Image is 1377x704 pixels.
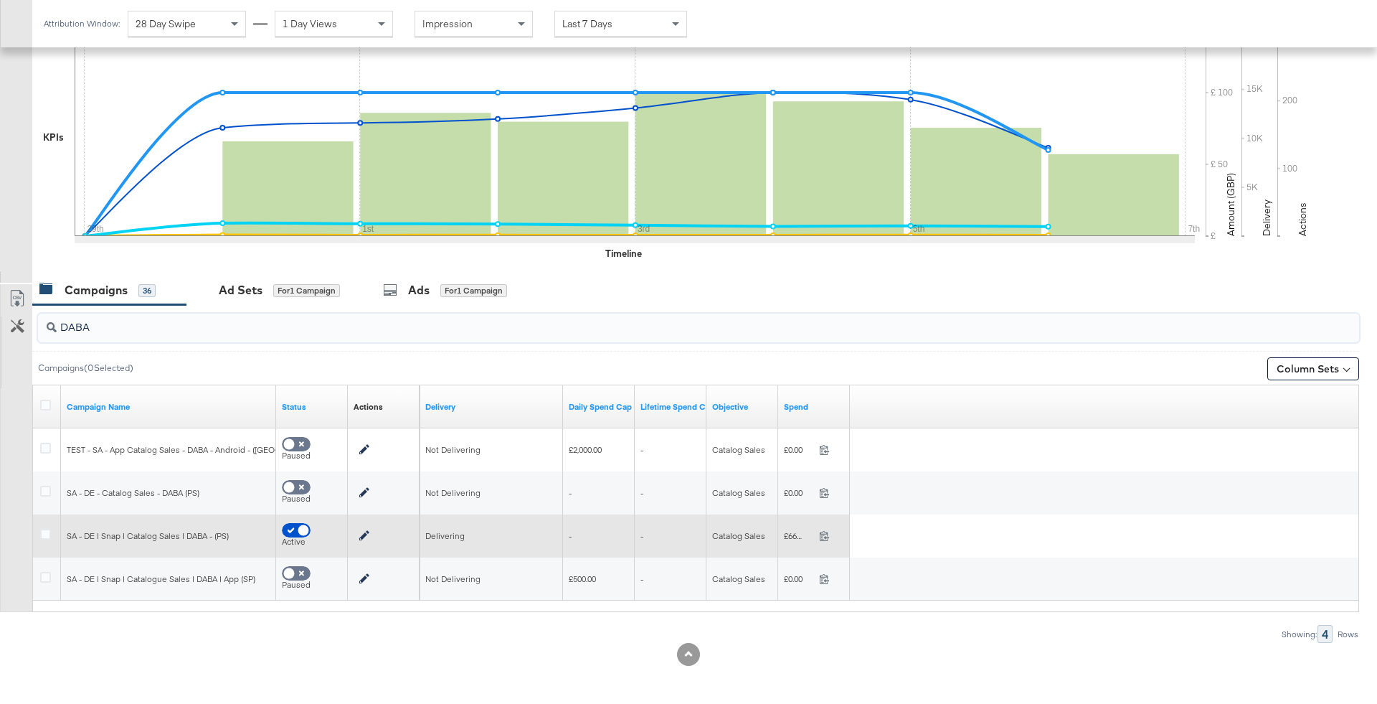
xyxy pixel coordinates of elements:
div: Campaigns [65,282,128,299]
span: Catalog Sales [712,444,765,455]
span: - [640,573,643,584]
div: Not Delivering [425,444,557,456]
span: Catalog Sales [712,573,765,584]
span: £0.00 [784,573,813,584]
div: Actions [354,401,383,413]
a: The campaign lifetime spend cap is an overall limit on the amount of money your campaign can spen... [640,401,715,413]
div: Ads [408,282,430,299]
div: Paused [282,493,342,504]
span: £500.00 [569,573,596,584]
div: Active [282,536,342,548]
a: Your campaign name. [67,401,270,413]
span: £2,000.00 [569,444,602,455]
span: - [640,487,643,498]
span: £0.00 [784,487,813,498]
span: - [640,444,643,455]
div: KPIs [43,131,64,144]
input: Try Campaign Name, ID or Objective [57,308,1238,336]
a: Shows the current state of your Ad Campaign. [282,401,342,413]
div: 4 [1317,625,1333,643]
div: for 1 Campaign [440,284,507,297]
text: Amount (GBP) [1224,173,1237,236]
div: Not Delivering [425,487,557,499]
div: 36 [138,284,156,297]
div: Not Delivering [425,573,557,585]
span: Impression [422,17,473,30]
div: Paused [282,579,342,591]
div: Paused [282,450,342,461]
span: 1 Day Views [283,17,337,30]
a: Reflects the ability of your Ad Campaign to achieve delivery based on ad states, schedule and bud... [425,401,557,413]
div: Attribution Window: [43,19,120,29]
div: Delivering [425,530,557,542]
span: Catalog Sales [712,487,765,498]
div: for 1 Campaign [273,284,340,297]
span: £660.00 [784,530,813,541]
span: £0.00 [784,444,813,455]
div: Rows [1337,629,1359,639]
span: SA - DE - Catalog Sales - DABA (PS) [67,487,199,498]
span: Last 7 Days [562,17,612,30]
span: SA - DE | Snap | Catalog Sales | DABA - (PS) [67,530,229,541]
span: - [569,530,572,541]
span: SA - DE | Snap | Catalogue Sales | DABA | App (SP) [67,573,255,584]
span: 28 Day Swipe [136,17,196,30]
span: TEST - SA - App Catalog Sales - DABA - Android - ([GEOGRAPHIC_DATA]) [67,444,337,455]
a: Your campaign's objective. [712,401,772,413]
a: The total amount spent to date. [784,401,844,413]
div: Showing: [1281,629,1317,639]
button: Column Sets [1267,357,1359,380]
a: Actions for the Campaign. [354,401,383,413]
span: - [569,487,572,498]
a: The maximum amount you're willing to spend on your ads, on average each day. [569,401,632,413]
div: Ad Sets [219,282,262,299]
div: Campaigns ( 0 Selected) [38,362,133,375]
span: - [640,530,643,541]
text: Actions [1296,202,1309,236]
span: Catalog Sales [712,530,765,541]
div: Timeline [605,247,642,261]
text: Delivery [1260,200,1273,236]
